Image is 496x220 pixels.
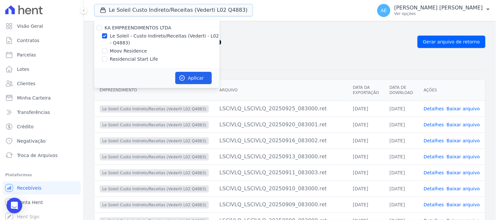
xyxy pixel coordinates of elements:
span: Minha Carteira [17,95,51,101]
th: Empreendimento [94,80,214,101]
a: Detalhes [424,186,444,191]
p: Ver opções [394,11,483,16]
td: [DATE] [385,133,419,149]
span: Gerar arquivo de retorno [423,39,480,45]
button: Le Soleil Custo Indireto/Receitas (Vederti L02 Q4883) [94,4,253,16]
span: Contratos [17,37,39,44]
td: [DATE] [348,117,384,133]
th: Ações [419,80,485,101]
td: [DATE] [385,101,419,117]
span: Le Soleil Custo Indireto/Receitas (Vederti L02 Q4883) [100,185,209,193]
button: Aplicar [175,72,212,84]
td: [DATE] [348,165,384,181]
a: Clientes [3,77,81,90]
a: Baixar arquivo [447,106,480,111]
span: Le Soleil Custo Indireto/Receitas (Vederti L02 Q4883) [100,201,209,209]
span: Le Soleil Custo Indireto/Receitas (Vederti L02 Q4883) [100,137,209,145]
td: [DATE] [385,165,419,181]
th: Arquivo [214,80,348,101]
td: [DATE] [348,149,384,165]
a: Minha Carteira [3,91,81,104]
a: Baixar arquivo [447,154,480,159]
div: LSCIVLQ_LSCIVLQ_20250916_083002.ret [219,137,342,145]
a: Detalhes [424,170,444,175]
th: Data da Exportação [348,80,384,101]
a: Baixar arquivo [447,170,480,175]
span: Le Soleil Custo Indireto/Receitas (Vederti L02 Q4883) [100,121,209,129]
a: Detalhes [424,138,444,143]
div: LSCIVLQ_LSCIVLQ_20250925_083000.ret [219,105,342,113]
a: Conta Hent [3,196,81,209]
div: LSCIVLQ_LSCIVLQ_20250920_083001.ret [219,121,342,129]
td: [DATE] [348,181,384,196]
a: Visão Geral [3,20,81,33]
td: [DATE] [385,149,419,165]
span: Recebíveis [17,185,42,191]
span: Negativação [17,138,46,144]
a: Negativação [3,134,81,148]
span: Troca de Arquivos [17,152,58,159]
td: [DATE] [348,196,384,212]
a: Recebíveis [3,181,81,195]
th: Data de Download [385,80,419,101]
div: LSCIVLQ_LSCIVLQ_20250913_083000.ret [219,153,342,161]
a: Troca de Arquivos [3,149,81,162]
span: Le Soleil Custo Indireto/Receitas (Vederti L02 Q4883) [100,153,209,161]
a: Gerar arquivo de retorno [418,36,486,48]
p: [PERSON_NAME] [PERSON_NAME] [394,5,483,11]
a: Crédito [3,120,81,133]
a: Baixar arquivo [447,202,480,207]
a: Detalhes [424,154,444,159]
td: [DATE] [348,101,384,117]
a: Detalhes [424,122,444,127]
span: Conta Hent [17,199,43,206]
a: Transferências [3,106,81,119]
span: Le Soleil Custo Indireto/Receitas (Vederti L02 Q4883) [100,105,209,113]
label: KA EMPREENDIMENTOS LTDA [105,25,171,30]
div: Plataformas [5,171,78,179]
span: Clientes [17,80,35,87]
div: LSCIVLQ_LSCIVLQ_20250911_083003.ret [219,169,342,177]
td: [DATE] [385,196,419,212]
label: Le Soleil - Custo Indireto/Receitas (Vederti - L02 - Q4883) [110,33,220,46]
div: LSCIVLQ_LSCIVLQ_20250909_083000.ret [219,201,342,209]
span: Parcelas [17,52,36,58]
label: Moov Residence [110,48,147,55]
td: [DATE] [385,117,419,133]
label: Residencial Start Life [110,56,158,63]
span: AE [381,8,387,13]
span: Le Soleil Custo Indireto/Receitas (Vederti L02 Q4883) [100,169,209,177]
span: Transferências [17,109,50,116]
span: Lotes [17,66,29,72]
div: LSCIVLQ_LSCIVLQ_20250910_083000.ret [219,185,342,193]
button: AE [PERSON_NAME] [PERSON_NAME] Ver opções [372,1,496,20]
span: Visão Geral [17,23,43,29]
h2: Exportações de Retorno [94,36,412,48]
a: Baixar arquivo [447,186,480,191]
td: [DATE] [385,181,419,196]
a: Detalhes [424,106,444,111]
a: Baixar arquivo [447,138,480,143]
nav: Breadcrumb [94,26,486,33]
a: Baixar arquivo [447,122,480,127]
div: Open Intercom Messenger [7,198,22,213]
span: Crédito [17,123,34,130]
td: [DATE] [348,133,384,149]
a: Contratos [3,34,81,47]
a: Parcelas [3,48,81,61]
a: Detalhes [424,202,444,207]
a: Lotes [3,63,81,76]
